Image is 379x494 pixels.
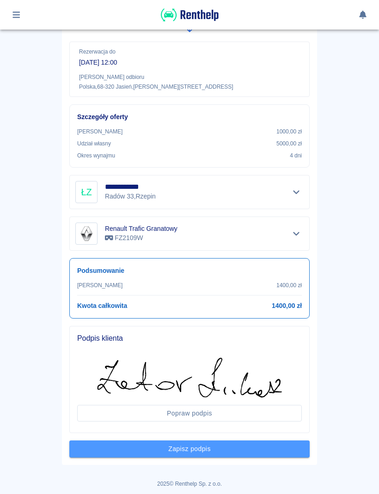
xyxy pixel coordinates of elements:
h6: Podsumowanie [77,266,302,276]
img: Podpis [97,358,282,398]
p: [PERSON_NAME] [77,281,122,289]
div: ŁZ [75,181,98,203]
h6: Szczegóły oferty [77,112,302,122]
button: Pokaż szczegóły [289,227,304,240]
p: [DATE] 12:00 [79,58,300,67]
p: 4 dni [290,151,302,160]
p: 1000,00 zł [276,127,302,136]
img: Renthelp logo [161,7,219,23]
p: Rezerwacja do [79,48,300,56]
p: 1400,00 zł [276,281,302,289]
button: Pokaż szczegóły [289,186,304,199]
button: Zapisz podpis [69,440,310,458]
p: [PERSON_NAME] odbioru [79,73,300,81]
h6: 1400,00 zł [272,301,302,311]
p: FZ2109W [105,233,177,243]
p: [PERSON_NAME] [77,127,122,136]
h6: Kwota całkowita [77,301,127,311]
img: Image [77,224,96,243]
h6: Renault Trafic Granatowy [105,224,177,233]
p: Polska , 68-320 Jasień , [PERSON_NAME][STREET_ADDRESS] [79,83,300,91]
p: 5000,00 zł [276,139,302,148]
p: Radów 33 , Rzepin [105,192,158,201]
p: Udział własny [77,139,111,148]
button: Popraw podpis [77,405,302,422]
span: Podpis klienta [77,334,302,343]
a: Renthelp logo [161,17,219,24]
p: Okres wynajmu [77,151,115,160]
